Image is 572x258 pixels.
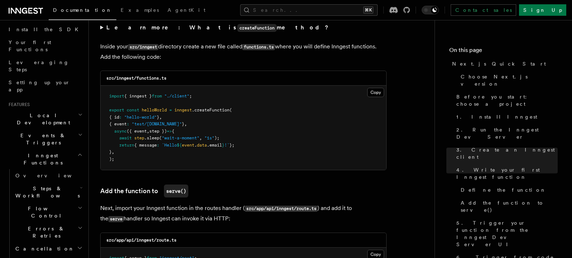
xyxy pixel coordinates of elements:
code: serve [108,216,123,222]
p: Next, import your Inngest function in the routes handler ( ) and add it to the handler so Inngest... [100,203,387,224]
span: 3. Create an Inngest client [456,146,558,161]
span: helloWorld [142,107,167,113]
a: 5. Trigger your function from the Inngest Dev Server UI [454,216,558,251]
span: export [109,107,124,113]
span: "hello-world" [124,115,157,120]
span: { event [109,121,127,126]
span: , [112,149,114,154]
span: } [182,121,184,126]
span: }; [229,143,234,148]
span: event [182,143,194,148]
span: : [119,115,122,120]
code: src/app/api/inngest/route.ts [245,206,317,212]
span: { inngest } [124,94,152,99]
a: Leveraging Steps [6,56,84,76]
span: 2. Run the Inngest Dev Server [456,126,558,140]
button: Events & Triggers [6,129,84,149]
a: Define the function [458,183,558,196]
a: Add the function toserve() [100,185,188,197]
a: Next.js Quick Start [449,57,558,70]
span: => [167,129,172,134]
a: 1. Install Inngest [454,110,558,123]
code: functions.ts [242,44,275,50]
span: , [199,135,202,140]
span: Steps & Workflows [13,185,80,199]
a: Contact sales [451,4,516,16]
span: inngest [174,107,192,113]
strong: Learn more: What is method? [106,24,330,31]
span: : [127,121,129,126]
code: src/inngest/functions.ts [106,76,166,81]
span: Features [6,102,30,107]
span: step [134,135,144,140]
span: } [222,143,224,148]
span: 4. Write your first Inngest function [456,166,558,181]
a: 3. Create an Inngest client [454,143,558,163]
button: Local Development [6,109,84,129]
a: Sign Up [519,4,566,16]
a: 4. Write your first Inngest function [454,163,558,183]
span: await [119,135,132,140]
span: ); [214,135,219,140]
span: ${ [177,143,182,148]
span: ( [229,107,232,113]
span: Next.js Quick Start [452,60,546,67]
button: Inngest Functions [6,149,84,169]
span: data [197,143,207,148]
button: Cancellation [13,242,84,255]
p: Inside your directory create a new file called where you will define Inngest functions. Add the f... [100,42,387,62]
button: Toggle dark mode [422,6,439,14]
span: Flow Control [13,205,78,219]
span: , [147,129,149,134]
span: .createFunction [192,107,229,113]
span: Events & Triggers [6,132,78,146]
span: = [169,107,172,113]
span: ); [109,157,114,162]
span: .sleep [144,135,159,140]
span: .email [207,143,222,148]
span: , [159,115,162,120]
span: { id [109,115,119,120]
span: { message [134,143,157,148]
span: Inngest Functions [6,152,77,166]
h4: On this page [449,46,558,57]
a: Your first Functions [6,36,84,56]
span: "test/[DOMAIN_NAME]" [132,121,182,126]
a: Choose Next.js version [458,70,558,90]
span: Before you start: choose a project [456,93,558,107]
code: src/inngest [128,44,158,50]
button: Search...⌘K [240,4,378,16]
span: Documentation [53,7,112,13]
a: Examples [116,2,163,19]
a: 2. Run the Inngest Dev Server [454,123,558,143]
span: import [109,94,124,99]
code: createFunction [237,24,277,32]
span: Overview [15,173,89,178]
a: Install the SDK [6,23,84,36]
button: Errors & Retries [13,222,84,242]
button: Copy [367,88,384,97]
span: const [127,107,139,113]
span: Cancellation [13,245,74,252]
a: Before you start: choose a project [454,90,558,110]
span: 5. Trigger your function from the Inngest Dev Server UI [456,219,558,248]
button: Steps & Workflows [13,182,84,202]
span: "1s" [204,135,214,140]
span: AgentKit [168,7,205,13]
span: : [157,143,159,148]
a: AgentKit [163,2,210,19]
code: src/app/api/inngest/route.ts [106,238,176,243]
span: Install the SDK [9,27,83,32]
span: Examples [121,7,159,13]
a: Overview [13,169,84,182]
span: Errors & Retries [13,225,78,239]
span: from [152,94,162,99]
span: Define the function [461,186,546,193]
span: ({ event [127,129,147,134]
span: !` [224,143,229,148]
a: Setting up your app [6,76,84,96]
kbd: ⌘K [363,6,373,14]
span: return [119,143,134,148]
span: Setting up your app [9,80,70,92]
span: "wait-a-moment" [162,135,199,140]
